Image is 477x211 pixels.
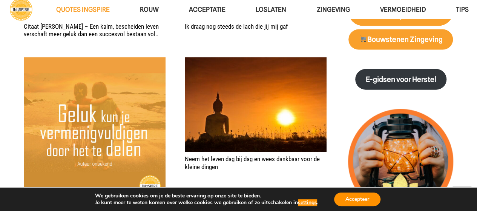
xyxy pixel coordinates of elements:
span: TIPS [456,6,468,13]
img: Spreuk: GELUK kun je vermenigvuldigen door het te delen [24,57,166,199]
a: Citaat [PERSON_NAME] – Een kalm, bescheiden leven verschaft meer geluk dan een succesvol bestaan ... [24,23,159,38]
span: ROUW [140,6,159,13]
span: QUOTES INGSPIRE [56,6,110,13]
p: We gebruiken cookies om je de beste ervaring op onze site te bieden. [95,193,318,199]
span: Zingeving [316,6,350,13]
p: Je kunt meer te weten komen over welke cookies we gebruiken of ze uitschakelen in . [95,199,318,206]
a: 🛒Bouwstenen Zingeving [348,29,453,50]
a: E-gidsen voor Herstel [355,69,446,90]
strong: Bouwstenen Zingeving [359,35,443,44]
a: Spreuk GELUK kun je vermenigvuldigen door het te delen [24,58,166,66]
strong: E-gidsen voor Herstel [365,75,436,84]
a: Neem het leven dag bij dag en wees dankbaar voor de kleine dingen [185,58,327,66]
a: Ik draag nog steeds de lach die jij mij gaf [185,23,288,30]
img: 🛒 [359,35,367,43]
span: Loslaten [256,6,286,13]
span: VERMOEIDHEID [380,6,425,13]
button: settings [298,199,317,206]
span: Acceptatie [189,6,225,13]
a: Neem het leven dag bij dag en wees dankbaar voor de kleine dingen [185,155,320,170]
a: Terug naar top [452,186,471,205]
button: Accepteer [334,193,380,206]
